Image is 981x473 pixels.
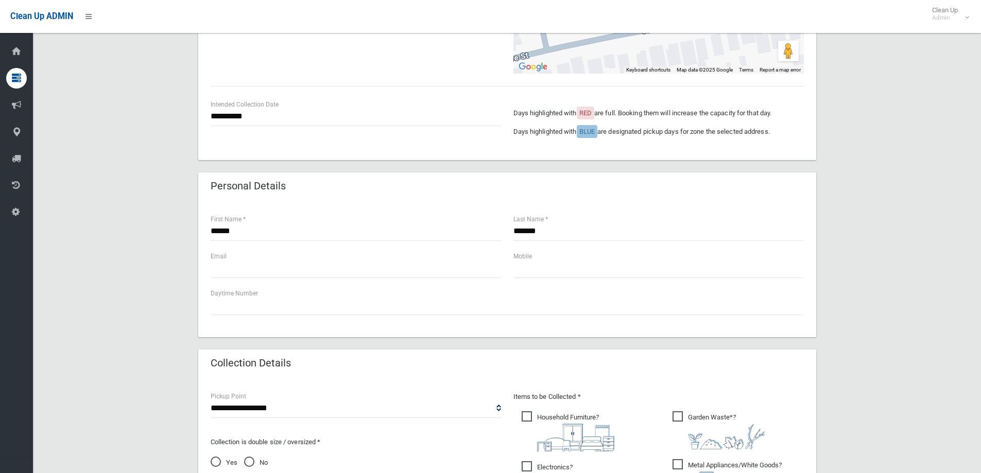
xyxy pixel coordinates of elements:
[522,411,614,451] span: Household Furniture
[739,67,753,73] a: Terms (opens in new tab)
[211,436,501,448] p: Collection is double size / oversized *
[927,6,968,22] span: Clean Up
[688,413,765,449] i: ?
[778,41,799,61] button: Drag Pegman onto the map to open Street View
[10,11,73,21] span: Clean Up ADMIN
[579,128,595,135] span: BLUE
[932,14,958,22] small: Admin
[579,109,592,117] span: RED
[688,424,765,449] img: 4fd8a5c772b2c999c83690221e5242e0.png
[198,176,298,196] header: Personal Details
[760,67,801,73] a: Report a map error
[537,413,614,451] i: ?
[516,60,550,74] img: Google
[211,457,237,469] span: Yes
[513,107,804,119] p: Days highlighted with are full. Booking them will increase the capacity for that day.
[673,411,765,449] span: Garden Waste*
[677,67,733,73] span: Map data ©2025 Google
[513,391,804,403] p: Items to be Collected *
[516,60,550,74] a: Open this area in Google Maps (opens a new window)
[198,353,303,373] header: Collection Details
[244,457,268,469] span: No
[626,66,670,74] button: Keyboard shortcuts
[537,424,614,451] img: aa9efdbe659d29b613fca23ba79d85cb.png
[513,126,804,138] p: Days highlighted with are designated pickup days for zone the selected address.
